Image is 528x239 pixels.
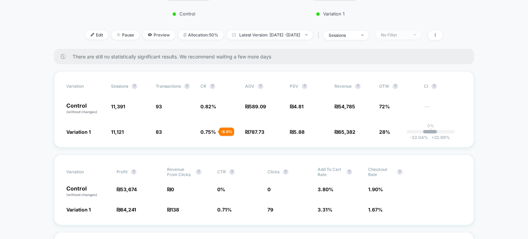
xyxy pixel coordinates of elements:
[66,110,97,114] span: (without changes)
[117,207,136,213] span: ₪
[131,169,136,175] button: ?
[379,84,417,89] span: OTW
[318,167,343,177] span: Add To Cart Rate
[397,169,403,175] button: ?
[249,104,266,109] span: 589.09
[156,104,162,109] span: 93
[368,167,394,177] span: Checkout Rate
[217,207,232,213] span: 0.71 %
[178,30,223,40] span: Allocation: 50%
[217,186,225,192] span: 0 %
[338,129,355,135] span: 65,382
[329,33,356,38] div: sessions
[316,30,323,40] span: |
[361,34,364,36] img: end
[393,84,398,89] button: ?
[227,30,313,40] span: Latest Version: [DATE] - [DATE]
[267,207,273,213] span: 79
[267,169,279,174] span: Clicks
[167,186,174,192] span: ₪
[424,84,462,89] span: CI
[318,186,333,192] span: 3.80 %
[245,129,264,135] span: ₪
[379,104,390,109] span: 72%
[111,84,128,89] span: Sessions
[210,84,215,89] button: ?
[267,186,271,192] span: 0
[86,30,108,40] span: Edit
[111,129,124,135] span: 11,121
[430,128,431,133] p: |
[229,169,235,175] button: ?
[431,84,437,89] button: ?
[117,33,120,36] img: end
[124,11,244,17] p: Control
[368,207,383,213] span: 1.67 %
[66,103,104,115] p: Control
[318,207,332,213] span: 3.31 %
[184,33,186,37] img: rebalance
[355,84,361,89] button: ?
[294,104,304,109] span: 4.81
[200,129,216,135] span: 0.75 %
[184,84,190,89] button: ?
[427,123,434,128] p: 0%
[120,207,136,213] span: 64,241
[305,34,308,35] img: end
[117,169,128,174] span: Profit
[171,207,179,213] span: 138
[294,129,305,135] span: 5.88
[143,30,175,40] span: Preview
[120,186,137,192] span: 53,674
[73,54,460,59] span: There are still no statistically significant results. We recommend waiting a few more days
[167,167,192,177] span: Revenue From Clicks
[66,167,104,177] span: Variation
[167,207,179,213] span: ₪
[196,169,201,175] button: ?
[217,169,226,174] span: CTR
[117,186,137,192] span: ₪
[66,129,91,135] span: Variation 1
[270,11,390,17] p: Variation 1
[219,128,234,136] div: - 8.6 %
[156,84,181,89] span: Transactions
[379,129,390,135] span: 28%
[290,84,298,89] span: PSV
[91,33,94,36] img: edit
[410,135,428,140] span: -32.04 %
[431,135,434,140] span: +
[200,104,216,109] span: 0.82 %
[334,129,355,135] span: ₪
[200,84,206,89] span: CR
[334,84,352,89] span: Revenue
[232,33,236,36] img: calendar
[258,84,263,89] button: ?
[66,84,104,89] span: Variation
[112,30,139,40] span: Pause
[414,34,416,35] img: end
[346,169,352,175] button: ?
[66,186,110,197] p: Control
[245,104,266,109] span: ₪
[424,105,462,115] span: ---
[111,104,125,109] span: 11,391
[290,129,305,135] span: ₪
[245,84,254,89] span: AOV
[381,32,408,37] div: No Filter
[290,104,304,109] span: ₪
[338,104,355,109] span: 54,785
[132,84,137,89] button: ?
[368,186,383,192] span: 1.90 %
[334,104,355,109] span: ₪
[156,129,162,135] span: 83
[66,193,97,197] span: (without changes)
[428,135,450,140] span: 22.89 %
[171,186,174,192] span: 0
[249,129,264,135] span: 787.73
[66,207,91,213] span: Variation 1
[302,84,307,89] button: ?
[283,169,288,175] button: ?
